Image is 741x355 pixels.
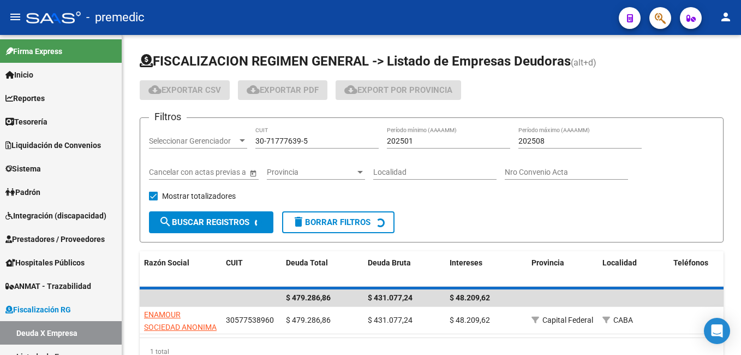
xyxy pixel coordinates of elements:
span: Reportes [5,92,45,104]
span: Fiscalización RG [5,304,71,316]
span: Exportar PDF [247,85,319,95]
span: Buscar Registros [159,217,249,227]
span: $ 479.286,86 [286,316,331,324]
span: 30577538960 [226,316,274,324]
span: Capital Federal [542,316,593,324]
span: CABA [613,316,633,324]
mat-icon: menu [9,10,22,23]
span: Exportar CSV [148,85,221,95]
span: - premedic [86,5,145,29]
span: Integración (discapacidad) [5,210,106,222]
datatable-header-cell: Razón Social [140,251,222,287]
mat-icon: cloud_download [148,83,162,96]
button: Export por Provincia [336,80,461,100]
span: Razón Social [144,258,189,267]
span: Localidad [602,258,637,267]
mat-icon: delete [292,215,305,228]
span: Hospitales Públicos [5,257,85,269]
span: Borrar Filtros [292,217,370,227]
datatable-header-cell: Localidad [598,251,669,287]
span: $ 479.286,86 [286,293,331,302]
span: Provincia [531,258,564,267]
span: Sistema [5,163,41,175]
span: Seleccionar Gerenciador [149,137,237,146]
span: Intereses [450,258,482,267]
span: Deuda Bruta [368,258,411,267]
h3: Filtros [149,109,187,125]
span: FISCALIZACION REGIMEN GENERAL -> Listado de Empresas Deudoras [140,54,571,69]
span: Mostrar totalizadores [162,190,236,203]
span: Prestadores / Proveedores [5,233,105,245]
span: $ 431.077,24 [368,316,413,324]
span: $ 48.209,62 [450,293,490,302]
mat-icon: search [159,215,172,228]
mat-icon: cloud_download [247,83,260,96]
datatable-header-cell: Intereses [445,251,527,287]
span: Inicio [5,69,33,81]
span: (alt+d) [571,57,596,68]
span: CUIT [226,258,243,267]
button: Borrar Filtros [282,211,395,233]
button: Open calendar [247,167,259,179]
span: Deuda Total [286,258,328,267]
button: Buscar Registros [149,211,273,233]
span: Provincia [267,168,355,177]
span: Padrón [5,186,40,198]
div: Open Intercom Messenger [704,318,730,344]
span: ANMAT - Trazabilidad [5,280,91,292]
datatable-header-cell: Provincia [527,251,598,287]
span: $ 48.209,62 [450,316,490,324]
datatable-header-cell: CUIT [222,251,282,287]
span: Teléfonos [673,258,708,267]
button: Exportar PDF [238,80,327,100]
mat-icon: cloud_download [344,83,357,96]
span: Tesorería [5,116,47,128]
datatable-header-cell: Deuda Bruta [363,251,445,287]
span: Firma Express [5,45,62,57]
datatable-header-cell: Deuda Total [282,251,363,287]
span: Liquidación de Convenios [5,139,101,151]
mat-icon: person [719,10,732,23]
button: Exportar CSV [140,80,230,100]
span: Export por Provincia [344,85,452,95]
span: $ 431.077,24 [368,293,413,302]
